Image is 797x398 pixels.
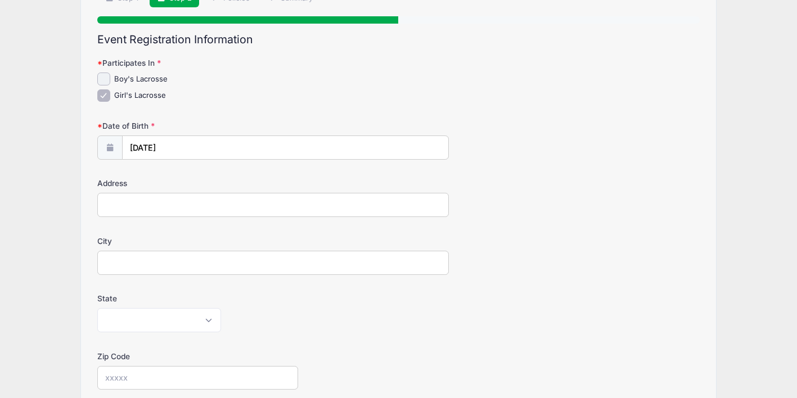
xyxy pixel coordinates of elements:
h2: Event Registration Information [97,33,699,46]
label: Boy's Lacrosse [114,74,168,85]
label: Participates In [97,57,298,69]
input: mm/dd/yyyy [122,135,449,160]
label: Girl's Lacrosse [114,90,166,101]
label: Date of Birth [97,120,298,132]
label: State [97,293,298,304]
label: Address [97,178,298,189]
label: City [97,236,298,247]
input: xxxxx [97,366,298,390]
label: Zip Code [97,351,298,362]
